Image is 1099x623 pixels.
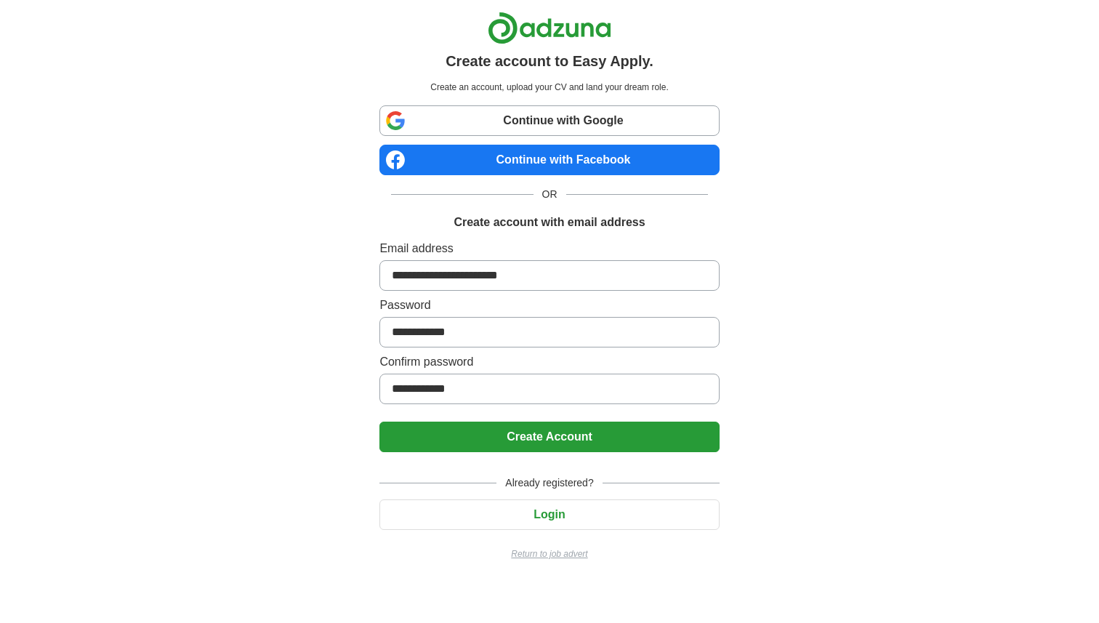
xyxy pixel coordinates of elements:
[379,353,719,371] label: Confirm password
[454,214,645,231] h1: Create account with email address
[379,240,719,257] label: Email address
[379,145,719,175] a: Continue with Facebook
[496,475,602,491] span: Already registered?
[379,547,719,560] a: Return to job advert
[488,12,611,44] img: Adzuna logo
[446,50,653,72] h1: Create account to Easy Apply.
[379,508,719,520] a: Login
[379,297,719,314] label: Password
[379,105,719,136] a: Continue with Google
[382,81,716,94] p: Create an account, upload your CV and land your dream role.
[379,499,719,530] button: Login
[379,422,719,452] button: Create Account
[534,187,566,202] span: OR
